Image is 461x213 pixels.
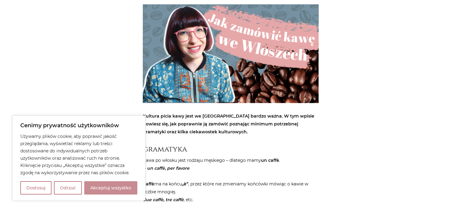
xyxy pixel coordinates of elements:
[147,165,189,171] em: un caffè, per favore
[181,197,184,202] em: è
[54,181,82,195] button: Odrzuć
[143,113,314,135] strong: Kultura picia kawy jest we [GEOGRAPHIC_DATA] bardzo ważna. W tym wpisie dowiesz się, jak poprawni...
[146,197,181,202] strong: ue caffè, tre caff
[143,181,154,187] strong: Caffè
[143,197,146,202] em: d
[143,156,319,204] p: Kawa po włosku jest rodzaju męskiego – dlatego mamy . → ma na końcu , przez które nie zmieniamy k...
[182,181,188,187] strong: „è”
[20,181,52,195] button: Dostosuj
[143,145,319,154] h3: gramatyka
[84,181,137,195] button: Akceptuj wszystko
[261,158,279,163] strong: un caffè
[20,122,137,129] p: Cenimy prywatność użytkowników
[20,133,137,176] p: Używamy plików cookie, aby poprawić jakość przeglądania, wyświetlać reklamy lub treści dostosowan...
